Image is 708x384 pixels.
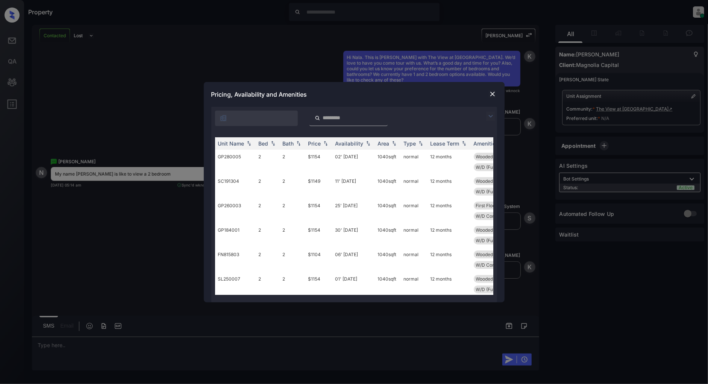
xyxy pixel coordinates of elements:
span: Wooded View [476,252,505,257]
img: sorting [295,141,302,146]
span: Wooded View [476,178,505,184]
div: Lease Term [431,140,459,147]
td: 2 [256,247,280,272]
div: Bed [259,140,268,147]
img: sorting [269,141,277,146]
img: sorting [390,141,398,146]
img: sorting [460,141,468,146]
td: 25' [DATE] [332,199,375,223]
td: normal [401,223,428,247]
img: close [489,90,496,98]
td: GP260003 [215,199,256,223]
span: W/D Connections [476,262,513,268]
td: 2 [280,247,305,272]
td: 2 [256,174,280,199]
td: SL250007 [215,272,256,296]
td: GP280005 [215,150,256,174]
td: normal [401,247,428,272]
span: Wooded View [476,154,505,159]
div: Amenities [474,140,499,147]
span: W/D Connections [476,213,513,219]
td: FN815803 [215,247,256,272]
td: $1104 [305,247,332,272]
div: Pricing, Availability and Amenities [204,82,505,107]
td: GP184001 [215,223,256,247]
td: 30' [DATE] [332,223,375,247]
img: sorting [245,141,253,146]
img: sorting [417,141,424,146]
img: icon-zuma [315,115,320,121]
td: normal [401,150,428,174]
span: W/D (Full Sized... [476,287,512,292]
td: 12 months [428,247,471,272]
td: 1040 sqft [375,150,401,174]
td: 12 months [428,272,471,296]
td: normal [401,174,428,199]
div: Price [308,140,321,147]
img: sorting [364,141,372,146]
td: normal [401,199,428,223]
td: 1040 sqft [375,174,401,199]
img: sorting [322,141,329,146]
td: 12 months [428,199,471,223]
td: $1149 [305,174,332,199]
td: 2 [256,150,280,174]
td: 2 [280,199,305,223]
span: W/D (Full Sized... [476,164,512,170]
td: normal [401,272,428,296]
span: W/D (Full Sized... [476,238,512,243]
td: 1040 sqft [375,199,401,223]
span: Wooded View [476,276,505,282]
div: Bath [283,140,294,147]
td: 06' [DATE] [332,247,375,272]
span: W/D (Full Sized... [476,189,512,194]
td: $1154 [305,223,332,247]
td: 12 months [428,223,471,247]
td: $1154 [305,150,332,174]
span: Wooded View [476,227,505,233]
td: 1040 sqft [375,272,401,296]
td: 11' [DATE] [332,174,375,199]
td: 2 [280,174,305,199]
div: Unit Name [218,140,244,147]
td: 12 months [428,174,471,199]
img: icon-zuma [486,112,495,121]
div: Area [378,140,390,147]
td: 01' [DATE] [332,272,375,296]
td: $1154 [305,199,332,223]
td: 2 [280,272,305,296]
td: SC191304 [215,174,256,199]
td: 1040 sqft [375,247,401,272]
td: 2 [256,272,280,296]
td: 02' [DATE] [332,150,375,174]
td: 2 [280,150,305,174]
td: 2 [280,223,305,247]
td: 2 [256,199,280,223]
div: Type [404,140,416,147]
td: 12 months [428,150,471,174]
td: $1154 [305,272,332,296]
img: icon-zuma [220,114,227,122]
td: 2 [256,223,280,247]
td: 1040 sqft [375,223,401,247]
div: Availability [335,140,364,147]
span: First Floor [476,203,497,208]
